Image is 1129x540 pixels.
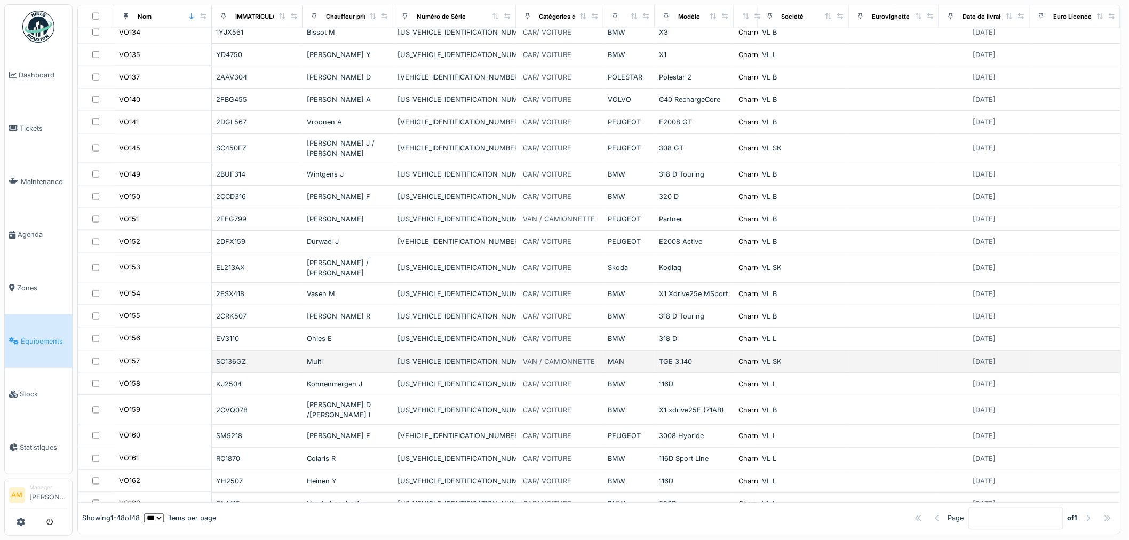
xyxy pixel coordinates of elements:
li: AM [9,487,25,503]
div: [US_VEHICLE_IDENTIFICATION_NUMBER] [397,454,512,464]
div: 116D [659,379,729,389]
div: Nom [138,12,152,21]
a: Zones [5,261,72,315]
span: Stock [20,389,68,399]
div: Durwael J [307,236,389,247]
div: 2CVQ078 [216,405,298,415]
div: Charroi [738,117,762,127]
a: Agenda [5,208,72,261]
div: Charroi [738,94,762,105]
div: BMW [608,379,650,389]
div: Chauffeur principal [326,12,381,21]
div: [DATE] [973,263,996,273]
div: VL B [762,72,845,82]
div: C40 RechargeCore [659,94,729,105]
div: MAN [608,356,650,367]
div: [PERSON_NAME] [307,214,389,224]
div: YH2507 [216,476,298,486]
div: [DATE] [973,431,996,441]
div: Charroi [738,431,762,441]
div: [PERSON_NAME] D [307,72,389,82]
div: X1 [659,50,729,60]
div: Charroi [738,236,762,247]
div: Charroi [738,214,762,224]
div: [DATE] [973,117,996,127]
div: [DATE] [973,50,996,60]
a: Équipements [5,314,72,368]
div: 320D [659,498,729,509]
div: CAR/ VOITURE [523,405,572,415]
div: [US_VEHICLE_IDENTIFICATION_NUMBER] [397,50,512,60]
div: PEUGEOT [608,143,650,153]
div: CAR/ VOITURE [523,431,572,441]
div: 2CRK507 [216,311,298,321]
div: Ohles E [307,333,389,344]
div: EL213AX [216,263,298,273]
div: PEUGEOT [608,117,650,127]
div: CAR/ VOITURE [523,94,572,105]
div: VL L [762,333,845,344]
div: items per page [144,513,216,523]
div: VO149 [119,169,140,179]
div: [US_VEHICLE_IDENTIFICATION_NUMBER] [397,289,512,299]
div: 3008 Hybride [659,431,729,441]
div: [US_VEHICLE_IDENTIFICATION_NUMBER] [397,192,512,202]
div: [PERSON_NAME] R [307,311,389,321]
div: Charroi [738,405,762,415]
div: 2ESX418 [216,289,298,299]
div: VO160 [119,431,140,441]
div: VL SK [762,143,845,153]
div: Eurovignette valide jusque [872,12,951,21]
div: Charroi [738,192,762,202]
div: Société [782,12,804,21]
div: VO134 [119,27,140,37]
div: PEUGEOT [608,214,650,224]
div: VL SK [762,263,845,273]
div: VL B [762,94,845,105]
a: Tickets [5,102,72,155]
div: 2AAV304 [216,72,298,82]
div: PEUGEOT [608,431,650,441]
div: Vanderhaeghe A [307,498,389,509]
div: VL B [762,311,845,321]
div: Charroi [738,72,762,82]
a: Statistiques [5,421,72,474]
div: POLESTAR [608,72,650,82]
div: Polestar 2 [659,72,729,82]
div: BMW [608,476,650,486]
div: 320 D [659,192,729,202]
div: BMW [608,169,650,179]
div: CAR/ VOITURE [523,72,572,82]
div: 2CCD316 [216,192,298,202]
div: CAR/ VOITURE [523,192,572,202]
div: TGE 3.140 [659,356,729,367]
div: VL L [762,431,845,441]
div: CAR/ VOITURE [523,379,572,389]
div: [DATE] [973,236,996,247]
div: 2BUF314 [216,169,298,179]
div: Heinen Y [307,476,389,486]
div: VO156 [119,333,140,344]
div: VL SK [762,356,845,367]
div: CAR/ VOITURE [523,498,572,509]
div: Charroi [738,498,762,509]
div: Charroi [738,27,762,37]
div: BMW [608,454,650,464]
a: AM Manager[PERSON_NAME] [9,483,68,509]
div: CAR/ VOITURE [523,263,572,273]
div: SM9218 [216,431,298,441]
div: Charroi [738,454,762,464]
div: [PERSON_NAME] F [307,431,389,441]
div: [US_VEHICLE_IDENTIFICATION_NUMBER] [397,498,512,509]
div: VL L [762,476,845,486]
div: [DATE] [973,311,996,321]
div: [DATE] [973,289,996,299]
div: SC450FZ [216,143,298,153]
div: VOLVO [608,94,650,105]
div: VL B [762,405,845,415]
div: BMW [608,498,650,509]
div: VO151 [119,214,139,224]
div: [US_VEHICLE_IDENTIFICATION_NUMBER] [397,311,512,321]
div: Kohnenmergen J [307,379,389,389]
div: Kodiaq [659,263,729,273]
